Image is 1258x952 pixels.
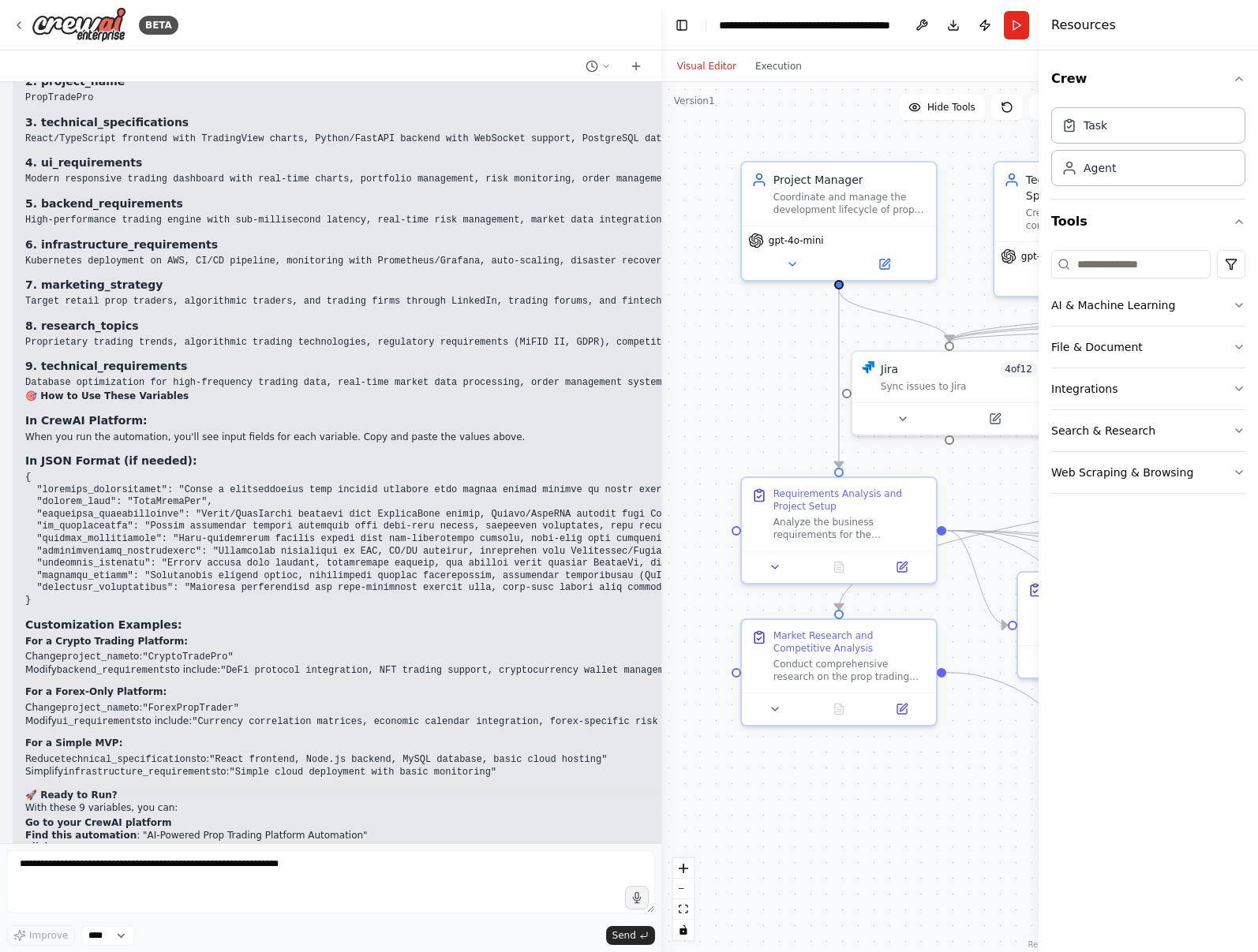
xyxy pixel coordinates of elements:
button: Start a new chat [623,57,649,76]
code: ui_requirements [57,716,142,727]
button: No output available [805,558,872,577]
div: Technical Documentation SpecialistCreate and maintain comprehensive technical documentation in Co... [993,161,1190,297]
div: Jira [881,361,898,377]
code: "Currency correlation matrices, economic calendar integration, forex-specific risk management" [192,716,726,727]
div: Project Manager [773,172,927,188]
div: Market Research and Competitive AnalysisConduct comprehensive research on the prop trading indust... [740,618,938,726]
span: Improve [29,929,68,942]
div: Crew [1051,101,1245,199]
div: Technical Documentation CreationCreate comprehensive technical documentation in Confluence for th... [1017,571,1214,679]
code: "ForexPropTrader" [142,703,238,714]
g: Edge from 2820806b-65b3-4247-9f4a-5a0d2addeb27 to 6747bfb5-20ec-49df-8f1f-20df4f02e4dc [831,289,847,468]
code: "React frontend, Node.js backend, MySQL database, basic cloud hosting" [209,754,607,765]
div: React Flow controls [673,858,694,940]
g: Edge from 2820806b-65b3-4247-9f4a-5a0d2addeb27 to 189d0121-a8cd-40f0-bbff-fcac1f340ec1 [831,289,957,342]
button: Hide Tools [899,95,985,120]
strong: 4. ui_requirements [25,156,142,169]
strong: 🎯 How to Use These Variables [25,390,189,401]
a: React Flow attribution [1028,940,1071,949]
button: Tools [1051,200,1245,244]
strong: Go to your CrewAI platform [25,817,171,828]
button: Open in side panel [875,558,930,577]
code: PropTradePro [25,92,93,103]
span: Hide Tools [927,101,975,114]
strong: Find this automation [25,830,137,841]
div: Requirements Analysis and Project Setup [773,487,927,513]
button: No output available [805,700,872,719]
div: JiraJira4of12Sync issues to Jira [851,350,1048,436]
div: BETA [139,16,178,35]
div: Technical Documentation Specialist [1026,172,1179,203]
code: "CryptoTradePro" [142,651,233,663]
div: Create and maintain comprehensive technical documentation in Confluence for the {project_name} pr... [1026,207,1179,232]
div: Market Research and Competitive Analysis [773,629,927,655]
strong: For a Crypto Trading Platform: [25,636,188,647]
span: Number of enabled actions [1000,361,1037,377]
button: Open in side panel [875,700,930,719]
strong: In JSON Format (if needed): [25,454,197,467]
div: Tools [1051,244,1245,506]
code: infrastructure_requirements [63,767,216,778]
div: Task [1084,118,1107,133]
button: zoom in [673,858,694,879]
button: Improve [6,925,75,946]
g: Edge from 6747bfb5-20ec-49df-8f1f-20df4f02e4dc to 03ed61cd-d24c-497b-a14c-e652a5d1c7fc [946,523,1008,633]
strong: 2. project_name [25,75,125,88]
strong: 3. technical_specifications [25,116,189,129]
strong: 6. infrastructure_requirements [25,238,218,251]
button: Execution [746,57,811,76]
div: Conduct comprehensive research on the prop trading industry, analyze competitors, and identify ma... [773,658,927,683]
button: Send [606,926,655,945]
button: AI & Machine Learning [1051,285,1245,326]
button: toggle interactivity [673,920,694,940]
code: Proprietary trading trends, algorithmic trading technologies, regulatory requirements (MiFID II, ... [25,337,1031,348]
code: project_name [62,651,129,663]
code: "Simple cloud deployment with basic monitoring" [230,767,496,778]
button: Search & Research [1051,410,1245,451]
strong: 🚀 Ready to Run? [25,790,118,801]
h4: Resources [1051,16,1116,35]
div: Sync issues to Jira [881,380,1037,393]
img: Jira [862,361,874,374]
button: zoom out [673,879,694,899]
div: Agent [1084,160,1116,176]
code: Database optimization for high-frequency trading data, real-time market data processing, order ma... [25,377,1117,388]
strong: For a Forex-Only Platform: [25,686,167,697]
strong: 7. marketing_strategy [25,278,163,291]
code: Kubernetes deployment on AWS, CI/CD pipeline, monitoring with Prometheus/Grafana, auto-scaling, d... [25,256,1082,267]
div: Requirements Analysis and Project SetupAnalyze the business requirements for the {project_name} p... [740,476,938,584]
div: Version 1 [674,95,715,107]
span: Send [612,929,636,942]
div: Analyze the business requirements for the {project_name} prop trading platform and create a compr... [773,516,927,541]
button: Open in side panel [841,255,930,274]
button: fit view [673,899,694,920]
button: Visual Editor [668,57,746,76]
button: Click to speak your automation idea [625,886,649,909]
button: Integrations [1051,368,1245,409]
div: Project ManagerCoordinate and manage the development lifecycle of prop trading features, create J... [740,161,938,282]
strong: For a Simple MVP: [25,737,122,749]
code: "DeFi protocol integration, NFT trading support, cryptocurrency wallet management" [220,665,687,676]
strong: 5. backend_requirements [25,197,183,210]
button: File & Document [1051,327,1245,368]
span: gpt-4o-mini [769,234,824,247]
button: Switch to previous chat [579,57,617,76]
button: Open in side panel [951,409,1040,428]
code: project_name [62,703,129,714]
div: Coordinate and manage the development lifecycle of prop trading features, create JIRA tickets, an... [773,191,927,216]
strong: Customization Examples: [25,618,182,631]
span: gpt-4o-mini [1021,250,1076,263]
button: Web Scraping & Browsing [1051,452,1245,493]
nav: breadcrumb [719,17,897,33]
strong: In CrewAI Platform: [25,414,148,427]
code: backend_requirements [57,665,170,676]
strong: 9. technical_requirements [25,360,187,372]
strong: Click "Run" [25,842,84,853]
img: Logo [32,7,126,43]
code: technical_specifications [60,754,197,765]
strong: 8. research_topics [25,319,139,332]
button: Hide left sidebar [671,14,693,36]
code: High-performance trading engine with sub-millisecond latency, real-time risk management, market d... [25,215,1236,226]
button: Crew [1051,57,1245,101]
